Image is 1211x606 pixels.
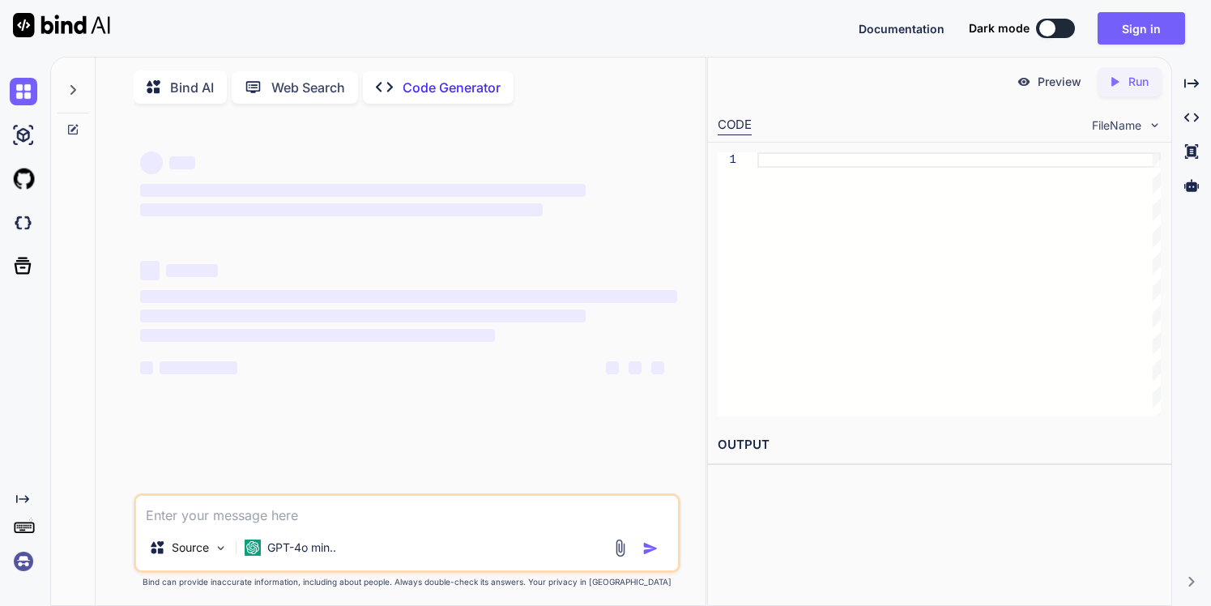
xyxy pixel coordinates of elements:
span: ‌ [160,361,237,374]
p: Source [172,540,209,556]
span: ‌ [140,261,160,280]
img: githubLight [10,165,37,193]
p: Preview [1038,74,1081,90]
span: ‌ [140,309,586,322]
div: CODE [718,116,752,135]
p: Code Generator [403,78,501,97]
p: GPT-4o min.. [267,540,336,556]
span: ‌ [140,361,153,374]
span: ‌ [169,156,195,169]
p: Bind can provide inaccurate information, including about people. Always double-check its answers.... [134,576,681,588]
img: darkCloudIdeIcon [10,209,37,237]
span: Documentation [859,22,944,36]
img: ai-studio [10,122,37,149]
img: attachment [611,539,629,557]
p: Web Search [271,78,345,97]
img: Pick Models [214,541,228,555]
span: FileName [1092,117,1141,134]
p: Run [1128,74,1149,90]
img: chat [10,78,37,105]
span: ‌ [606,361,619,374]
h2: OUTPUT [708,426,1170,464]
span: ‌ [166,264,218,277]
span: ‌ [140,151,163,174]
span: ‌ [140,290,678,303]
button: Sign in [1098,12,1185,45]
div: 1 [718,152,736,168]
img: chevron down [1148,118,1162,132]
img: Bind AI [13,13,110,37]
span: ‌ [629,361,642,374]
span: ‌ [140,184,586,197]
span: ‌ [140,203,544,216]
img: signin [10,548,37,575]
p: Bind AI [170,78,214,97]
img: GPT-4o mini [245,540,261,556]
span: Dark mode [969,20,1030,36]
span: ‌ [140,329,495,342]
img: icon [642,540,659,557]
button: Documentation [859,20,944,37]
img: preview [1017,75,1031,89]
span: ‌ [651,361,664,374]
